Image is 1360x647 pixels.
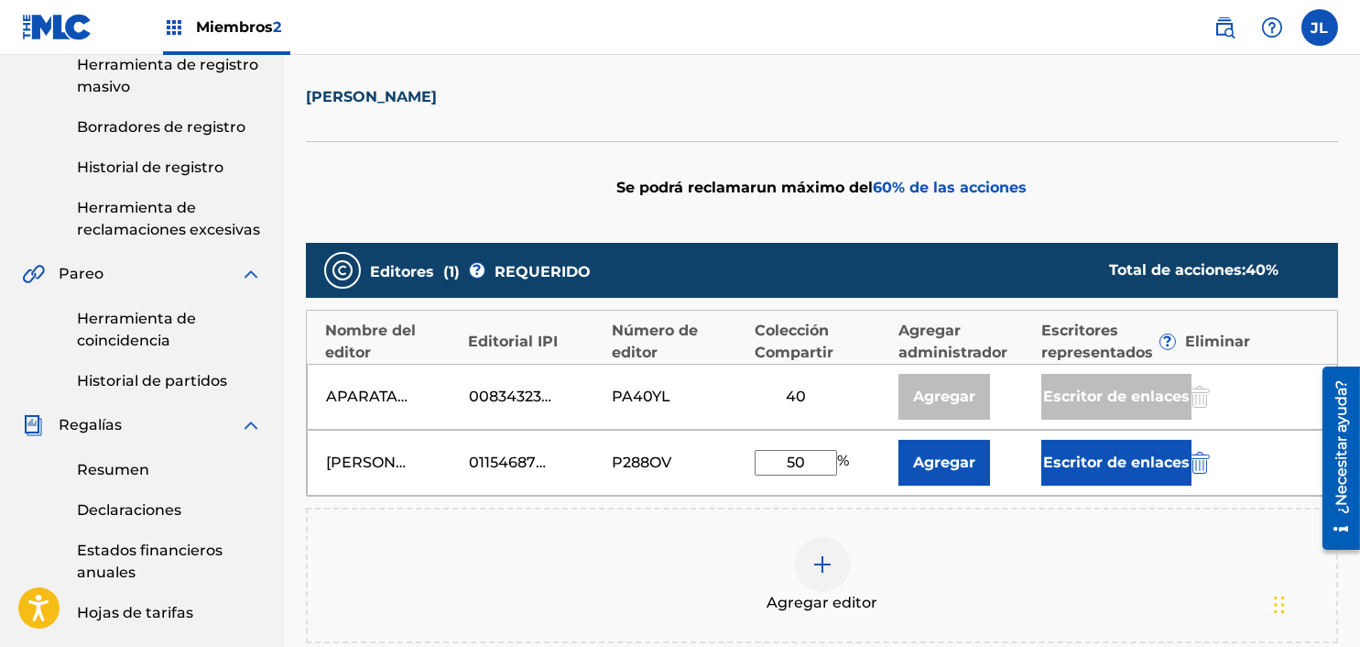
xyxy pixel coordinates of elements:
img: agregar [811,554,833,576]
a: Herramienta de coincidencia [77,308,262,352]
font: Historial de partidos [77,372,227,389]
img: 12a2ab48e56ec057fbd8.svg [1190,452,1210,474]
font: Resumen [77,461,149,478]
div: Arrastrar [1274,577,1285,632]
font: ? [1163,333,1171,350]
font: % [1266,261,1278,279]
font: Borradores de registro [77,118,245,136]
iframe: Centro de recursos [1309,359,1360,556]
font: Agregar administrador [898,322,1007,361]
a: Borradores de registro [77,116,262,138]
img: Principales titulares de derechos [163,16,185,38]
font: Nombre del editor [325,322,416,361]
img: Regalías [22,414,44,436]
img: expandir [240,263,262,285]
font: 1 [449,263,454,280]
font: 2 [273,18,281,36]
font: Colección Compartir [755,322,833,361]
font: % [837,452,849,469]
font: Regalías [59,416,122,433]
img: ayuda [1261,16,1283,38]
font: Hojas de tarifas [77,604,193,621]
font: Escritores representados [1041,322,1153,361]
a: Historial de registro [77,157,262,179]
button: Agregar [898,440,990,486]
font: % de las acciones [893,179,1028,196]
font: Número de editor [612,322,698,361]
font: un máximo del [757,179,874,196]
font: Editores [370,263,434,280]
font: Escritor de enlaces [1043,454,1190,471]
a: Estados financieros anuales [77,540,262,584]
a: Herramienta de registro masivo [77,54,262,98]
a: Hojas de tarifas [77,602,262,624]
img: Logotipo del MLC [22,14,92,40]
font: Historial de registro [77,159,223,176]
a: Búsqueda pública [1206,9,1243,46]
font: Declaraciones [77,501,181,519]
font: Eliminar [1185,333,1250,350]
a: Resumen [77,459,262,481]
a: Herramienta de reclamaciones excesivas [77,197,262,241]
font: Estados financieros anuales [77,542,223,581]
font: [PERSON_NAME] [306,88,437,105]
button: Escritor de enlaces [1041,440,1191,486]
font: Agregar editor [767,594,877,611]
font: Miembros [196,18,273,36]
font: ( [443,263,449,280]
div: Menú de usuario [1301,9,1338,46]
div: Ayuda [1254,9,1290,46]
img: expandir [240,414,262,436]
font: Total de acciones: [1109,261,1246,279]
font: Herramienta de reclamaciones excesivas [77,199,260,238]
font: Herramienta de coincidencia [77,310,196,349]
font: 60 [874,179,893,196]
font: REQUERIDO [495,263,591,280]
iframe: Widget de chat [1268,559,1360,647]
font: Pareo [59,265,103,282]
img: buscar [1213,16,1235,38]
a: Declaraciones [77,499,262,521]
font: Herramienta de registro masivo [77,56,258,95]
font: 40 [1246,261,1266,279]
font: Agregar [913,454,975,471]
font: ? [473,261,482,279]
img: Pareo [22,263,45,285]
img: editores [332,259,354,281]
a: Historial de partidos [77,370,262,392]
font: Editorial IPI [468,333,558,350]
font: Se podrá reclamar [617,179,757,196]
font: ) [454,263,460,280]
